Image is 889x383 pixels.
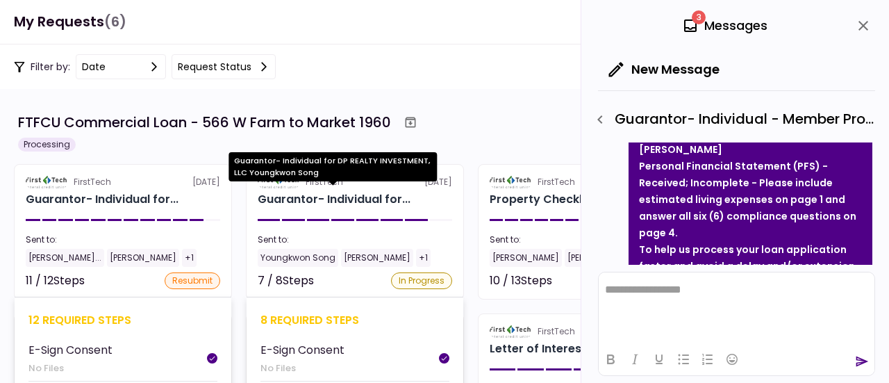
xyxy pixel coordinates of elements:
[104,8,126,36] span: (6)
[28,311,217,329] div: 12 required steps
[341,249,413,267] div: [PERSON_NAME]
[672,350,695,369] button: Bullet list
[588,108,875,131] div: Guarantor- Individual - Member Provided PFS
[682,15,767,36] div: Messages
[490,272,552,289] div: 10 / 13 Steps
[490,249,562,267] div: [PERSON_NAME]
[855,355,869,368] button: send
[26,234,220,246] div: Sent to:
[18,112,391,133] div: FTFCU Commercial Loan - 566 W Farm to Market 1960
[398,110,423,135] button: Archive workflow
[28,361,113,375] div: No Files
[490,234,684,246] div: Sent to:
[172,54,276,79] button: Request status
[82,59,106,74] div: date
[565,249,637,267] div: [PERSON_NAME]
[598,51,731,88] button: New Message
[107,249,179,267] div: [PERSON_NAME]
[599,272,874,343] iframe: Rich Text Area
[599,350,622,369] button: Bold
[623,350,647,369] button: Italic
[165,272,220,289] div: resubmit
[260,361,344,375] div: No Files
[260,341,344,359] div: E-Sign Consent
[74,176,111,188] div: FirstTech
[416,249,431,267] div: +1
[639,142,722,156] strong: [PERSON_NAME]
[851,14,875,38] button: close
[647,350,671,369] button: Underline
[490,191,638,208] div: Property Checklist - Office Retail for DP REALTY INVESTMENT, LLC 566 W Farm to Market 1960
[639,241,862,308] div: To help us process your loan application faster and avoid a delay and/or extension fee, please lo...
[490,176,684,188] div: [DATE]
[26,272,85,289] div: 11 / 12 Steps
[490,325,532,338] img: Partner logo
[538,176,575,188] div: FirstTech
[490,325,684,338] div: [DATE]
[26,176,220,188] div: [DATE]
[14,54,276,79] div: Filter by:
[76,54,166,79] button: date
[26,176,68,188] img: Partner logo
[490,341,633,357] div: Letter of Interest for DP REALTY INVESTMENT, LLC 566 W Farm to Market 1960
[692,10,706,24] span: 3
[28,341,113,359] div: E-Sign Consent
[14,8,126,36] h1: My Requests
[182,249,197,267] div: +1
[260,311,449,329] div: 8 required steps
[258,249,338,267] div: Youngkwon Song
[26,191,178,208] div: Guarantor- Individual for DP REALTY INVESTMENT, LLC John Chongshin Kang
[696,350,720,369] button: Numbered list
[490,176,532,188] img: Partner logo
[258,272,314,289] div: 7 / 8 Steps
[258,234,452,246] div: Sent to:
[258,191,410,208] div: Guarantor- Individual for DP REALTY INVESTMENT, LLC Youngkwon Song
[639,159,856,240] strong: Personal Financial Statement (PFS) - Received; Incomplete - Please include estimated living expen...
[538,325,575,338] div: FirstTech
[26,249,104,267] div: [PERSON_NAME]...
[229,152,437,181] div: Guarantor- Individual for DP REALTY INVESTMENT, LLC Youngkwon Song
[720,350,744,369] button: Emojis
[18,138,76,152] div: Processing
[391,272,452,289] div: In Progress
